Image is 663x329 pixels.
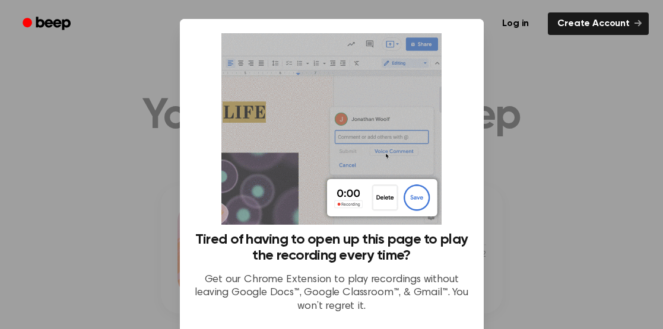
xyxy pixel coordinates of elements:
[548,12,649,35] a: Create Account
[490,10,541,37] a: Log in
[14,12,81,36] a: Beep
[194,232,470,264] h3: Tired of having to open up this page to play the recording every time?
[221,33,442,225] img: Beep extension in action
[194,273,470,314] p: Get our Chrome Extension to play recordings without leaving Google Docs™, Google Classroom™, & Gm...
